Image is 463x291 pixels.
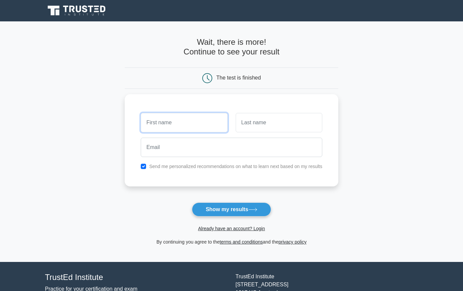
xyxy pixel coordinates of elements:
[236,113,322,132] input: Last name
[220,239,263,245] a: terms and conditions
[198,226,265,231] a: Already have an account? Login
[216,75,261,81] div: The test is finished
[121,238,342,246] div: By continuing you agree to the and the
[125,37,338,57] h4: Wait, there is more! Continue to see your result
[149,164,322,169] label: Send me personalized recommendations on what to learn next based on my results
[45,273,228,282] h4: TrustEd Institute
[141,113,227,132] input: First name
[192,202,271,216] button: Show my results
[278,239,307,245] a: privacy policy
[141,138,322,157] input: Email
